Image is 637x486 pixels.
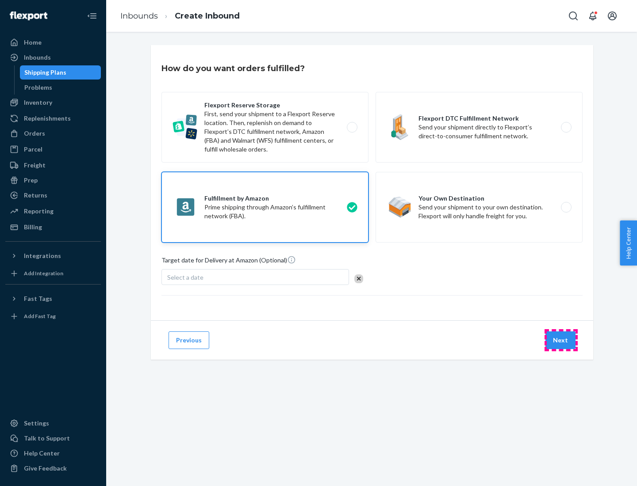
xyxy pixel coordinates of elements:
[24,161,46,170] div: Freight
[5,204,101,218] a: Reporting
[24,145,42,154] div: Parcel
[169,331,209,349] button: Previous
[5,188,101,202] a: Returns
[5,50,101,65] a: Inbounds
[20,65,101,80] a: Shipping Plans
[24,207,54,216] div: Reporting
[120,11,158,21] a: Inbounds
[5,220,101,234] a: Billing
[5,461,101,475] button: Give Feedback
[161,255,296,268] span: Target date for Delivery at Amazon (Optional)
[5,266,101,281] a: Add Integration
[24,294,52,303] div: Fast Tags
[5,173,101,187] a: Prep
[5,292,101,306] button: Fast Tags
[10,11,47,20] img: Flexport logo
[24,312,56,320] div: Add Fast Tag
[5,142,101,156] a: Parcel
[564,7,582,25] button: Open Search Box
[24,251,61,260] div: Integrations
[5,309,101,323] a: Add Fast Tag
[603,7,621,25] button: Open account menu
[24,114,71,123] div: Replenishments
[24,176,38,185] div: Prep
[24,223,42,232] div: Billing
[5,416,101,430] a: Settings
[5,446,101,460] a: Help Center
[24,191,47,200] div: Returns
[83,7,101,25] button: Close Navigation
[5,158,101,172] a: Freight
[24,38,42,47] div: Home
[175,11,240,21] a: Create Inbound
[24,270,63,277] div: Add Integration
[5,95,101,110] a: Inventory
[584,7,602,25] button: Open notifications
[24,83,52,92] div: Problems
[620,220,637,266] button: Help Center
[161,63,305,74] h3: How do you want orders fulfilled?
[5,126,101,140] a: Orders
[24,129,45,138] div: Orders
[24,98,52,107] div: Inventory
[24,464,67,473] div: Give Feedback
[24,419,49,428] div: Settings
[5,35,101,49] a: Home
[5,249,101,263] button: Integrations
[5,111,101,125] a: Replenishments
[545,331,576,349] button: Next
[167,273,203,281] span: Select a date
[24,68,66,77] div: Shipping Plans
[5,431,101,445] a: Talk to Support
[20,80,101,95] a: Problems
[24,449,60,458] div: Help Center
[24,53,51,62] div: Inbounds
[24,434,70,443] div: Talk to Support
[113,3,247,29] ol: breadcrumbs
